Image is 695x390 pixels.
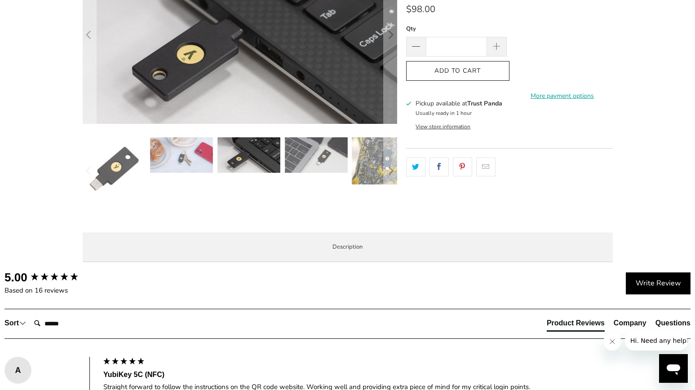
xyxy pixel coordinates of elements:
input: Search [31,315,102,333]
img: YubiKey 5C (NFC) - Trust Panda [285,137,348,173]
a: Share this on Twitter [406,158,425,176]
div: Questions [655,318,691,328]
img: YubiKey 5C (NFC) - Trust Panda [150,137,213,173]
button: Add to Cart [406,61,509,81]
button: Previous [82,137,97,205]
div: Company [614,318,646,328]
h3: Pickup available at [416,99,502,108]
div: Based on 16 reviews [4,286,99,295]
img: YubiKey 5C (NFC) - Trust Panda [217,137,280,173]
span: $98.00 [406,3,435,15]
button: Next [383,137,398,205]
label: Description [83,232,613,263]
a: Share this on Facebook [429,158,449,176]
a: Email this to a friend [476,158,496,176]
a: Share this on Pinterest [453,158,472,176]
div: Overall product rating out of 5: 5.00 [4,269,99,285]
span: Add to Cart [416,67,500,75]
div: Product Reviews [547,318,605,328]
div: Reviews Tabs [547,318,691,336]
label: Search: [30,314,31,315]
a: More payment options [512,91,613,101]
img: YubiKey 5C (NFC) - Trust Panda [83,137,146,200]
iframe: Close message [603,333,621,351]
img: YubiKey 5C (NFC) - Trust Panda [352,137,415,184]
button: View store information [416,123,470,130]
div: A [4,364,31,377]
iframe: Message from company [625,331,688,351]
iframe: Reviews Widget [406,192,613,222]
small: Usually ready in 1 hour [416,110,472,117]
b: Trust Panda [467,99,502,108]
div: 5.00 star rating [30,272,79,284]
div: YubiKey 5C (NFC) [103,370,691,380]
div: Sort [4,318,26,328]
div: Write Review [626,272,691,295]
span: Hi. Need any help? [5,6,65,13]
div: 5.00 [4,269,27,285]
div: 5 star rating [102,357,145,368]
iframe: Button to launch messaging window [659,354,688,383]
label: Qty [406,24,507,34]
